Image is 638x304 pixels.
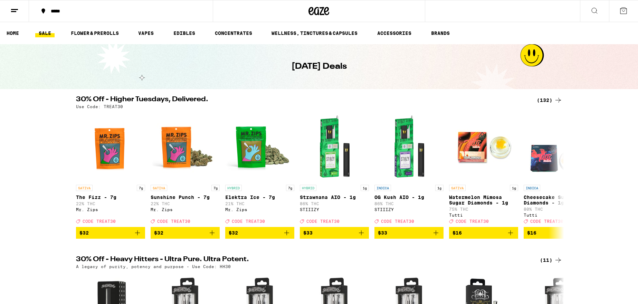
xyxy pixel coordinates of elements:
p: SATIVA [76,185,93,191]
img: STIIIZY - OG Kush AIO - 1g [374,112,444,181]
p: 22% THC [76,201,145,206]
p: 86% THC [300,201,369,206]
p: 22% THC [151,201,220,206]
span: $32 [229,230,238,236]
span: CODE TREAT30 [232,219,265,224]
span: CODE TREAT30 [306,219,340,224]
a: HOME [3,29,22,37]
a: (11) [540,256,562,264]
img: Mr. Zips - The Fizz - 7g [76,112,145,181]
p: Sunshine Punch - 7g [151,194,220,200]
span: CODE TREAT30 [530,219,563,224]
img: Mr. Zips - Sunshine Punch - 7g [151,112,220,181]
a: Open page for Elektra Ice - 7g from Mr. Zips [225,112,294,227]
div: Mr. Zips [225,207,294,212]
div: STIIIZY [374,207,444,212]
p: Strawnana AIO - 1g [300,194,369,200]
p: HYBRID [225,185,242,191]
a: Open page for Strawnana AIO - 1g from STIIIZY [300,112,369,227]
h1: [DATE] Deals [292,61,347,73]
button: Add to bag [449,227,518,239]
p: SATIVA [449,185,466,191]
div: Tutti [449,213,518,217]
button: Add to bag [225,227,294,239]
span: $16 [453,230,462,236]
a: ACCESSORIES [374,29,415,37]
div: Mr. Zips [151,207,220,212]
span: $32 [79,230,89,236]
div: STIIIZY [300,207,369,212]
a: CONCENTRATES [211,29,256,37]
p: 75% THC [449,207,518,211]
p: Elektra Ice - 7g [225,194,294,200]
img: Mr. Zips - Elektra Ice - 7g [225,112,294,181]
a: FLOWER & PREROLLS [67,29,122,37]
span: CODE TREAT30 [83,219,116,224]
p: 1g [510,185,518,191]
p: 21% THC [225,201,294,206]
h2: 30% Off - Higher Tuesdays, Delivered. [76,96,529,104]
p: Watermelon Mimosa Sugar Diamonds - 1g [449,194,518,206]
p: 80% THC [524,207,593,211]
p: Use Code: TREAT30 [76,104,123,109]
button: Add to bag [76,227,145,239]
p: 7g [137,185,145,191]
iframe: Opens a widget where you can find more information [594,283,631,301]
p: 7g [211,185,220,191]
p: 1g [435,185,444,191]
p: HYBRID [300,185,316,191]
a: WELLNESS, TINCTURES & CAPSULES [268,29,361,37]
p: INDICA [524,185,540,191]
p: A legacy of purity, potency and purpose - Use Code: HH30 [76,264,231,269]
p: The Fizz - 7g [76,194,145,200]
button: Add to bag [300,227,369,239]
img: Tutti - Watermelon Mimosa Sugar Diamonds - 1g [449,112,518,181]
button: Add to bag [151,227,220,239]
p: 1g [361,185,369,191]
a: BRANDS [428,29,453,37]
p: OG Kush AIO - 1g [374,194,444,200]
a: Open page for Watermelon Mimosa Sugar Diamonds - 1g from Tutti [449,112,518,227]
a: Open page for OG Kush AIO - 1g from STIIIZY [374,112,444,227]
p: 86% THC [374,201,444,206]
img: Tutti - Cheesecake Sugar Diamonds - 1g [524,112,593,181]
span: $33 [378,230,387,236]
button: Add to bag [524,227,593,239]
p: SATIVA [151,185,167,191]
span: $33 [303,230,313,236]
p: INDICA [374,185,391,191]
span: CODE TREAT30 [456,219,489,224]
h2: 30% Off - Heavy Hitters - Ultra Pure. Ultra Potent. [76,256,529,264]
a: Open page for Cheesecake Sugar Diamonds - 1g from Tutti [524,112,593,227]
span: CODE TREAT30 [157,219,190,224]
p: 7g [286,185,294,191]
span: $32 [154,230,163,236]
p: Cheesecake Sugar Diamonds - 1g [524,194,593,206]
a: (132) [537,96,562,104]
a: VAPES [135,29,157,37]
span: CODE TREAT30 [381,219,414,224]
button: Add to bag [374,227,444,239]
a: EDIBLES [170,29,199,37]
img: STIIIZY - Strawnana AIO - 1g [300,112,369,181]
a: Open page for Sunshine Punch - 7g from Mr. Zips [151,112,220,227]
div: Mr. Zips [76,207,145,212]
a: Open page for The Fizz - 7g from Mr. Zips [76,112,145,227]
span: $16 [527,230,536,236]
a: SALE [35,29,55,37]
div: Tutti [524,213,593,217]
